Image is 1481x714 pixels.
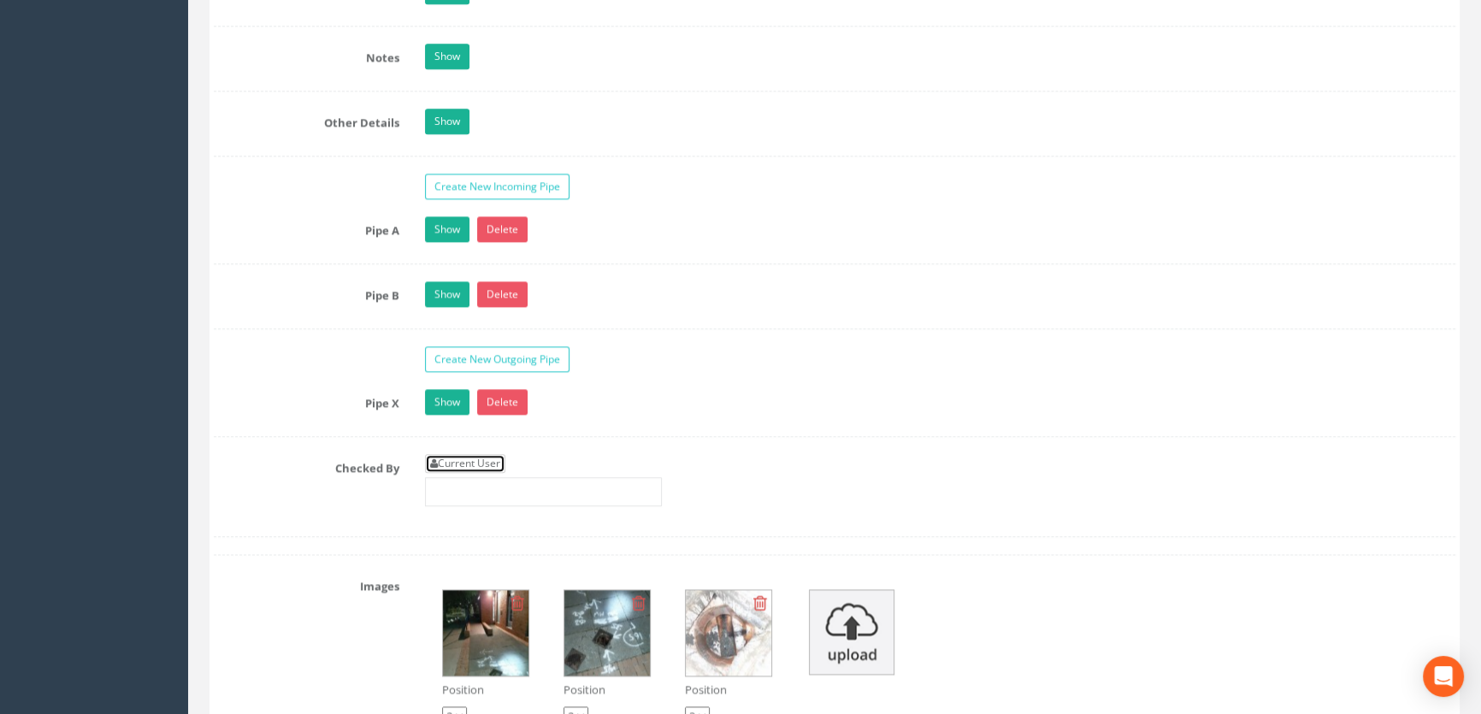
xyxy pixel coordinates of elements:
[809,589,894,675] img: upload_icon.png
[201,109,412,131] label: Other Details
[442,682,529,698] p: Position
[425,44,469,69] a: Show
[425,216,469,242] a: Show
[425,346,569,372] a: Create New Outgoing Pipe
[201,572,412,594] label: Images
[477,389,528,415] a: Delete
[425,281,469,307] a: Show
[425,109,469,134] a: Show
[201,281,412,304] label: Pipe B
[685,682,772,698] p: Position
[477,281,528,307] a: Delete
[563,682,651,698] p: Position
[201,44,412,66] label: Notes
[1423,656,1464,697] div: Open Intercom Messenger
[443,590,528,676] img: 8d672b19-3e54-9bc7-8d28-524561989cda_ce59dace-61fa-29a6-3483-ad858b15a2b7_thumb.jpg
[477,216,528,242] a: Delete
[201,216,412,239] label: Pipe A
[564,590,650,676] img: 8d672b19-3e54-9bc7-8d28-524561989cda_75f3bf82-6f64-8e03-008a-4fa78ae169cf_thumb.jpg
[201,389,412,411] label: Pipe X
[425,389,469,415] a: Show
[686,590,771,676] img: 8d672b19-3e54-9bc7-8d28-524561989cda_a60cc0ea-4137-e262-62d5-1eb80c539230_thumb.jpg
[425,174,569,199] a: Create New Incoming Pipe
[425,454,505,473] a: Current User
[201,454,412,476] label: Checked By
